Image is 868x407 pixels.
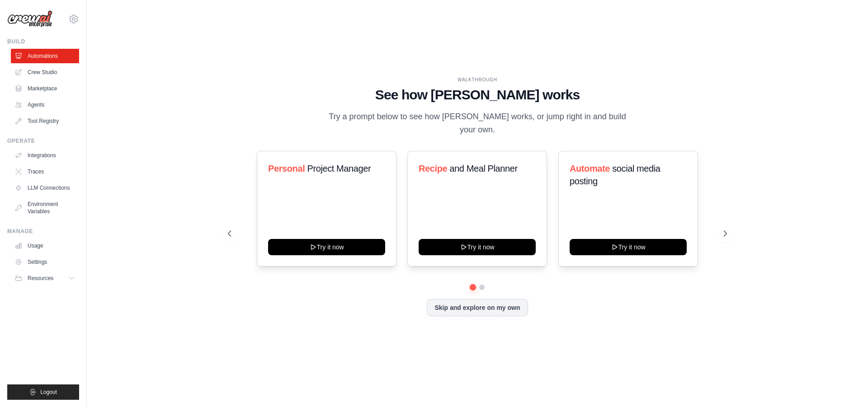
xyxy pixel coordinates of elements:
a: Automations [11,49,79,63]
button: Resources [11,271,79,285]
div: Manage [7,228,79,235]
span: Automate [570,164,610,173]
a: Tool Registry [11,114,79,128]
div: Build [7,38,79,45]
a: Traces [11,164,79,179]
a: LLM Connections [11,181,79,195]
a: Agents [11,98,79,112]
p: Try a prompt below to see how [PERSON_NAME] works, or jump right in and build your own. [325,110,629,137]
a: Environment Variables [11,197,79,219]
button: Try it now [570,239,687,255]
span: and Meal Planner [450,164,518,173]
a: Integrations [11,148,79,163]
span: Project Manager [307,164,371,173]
a: Usage [11,239,79,253]
button: Logout [7,384,79,400]
button: Try it now [419,239,536,255]
button: Try it now [268,239,385,255]
button: Skip and explore on my own [427,299,528,316]
span: Personal [268,164,305,173]
div: WALKTHROUGH [228,76,727,83]
a: Marketplace [11,81,79,96]
a: Settings [11,255,79,269]
h1: See how [PERSON_NAME] works [228,87,727,103]
span: Logout [40,388,57,396]
a: Crew Studio [11,65,79,80]
img: Logo [7,10,52,28]
span: social media posting [570,164,660,186]
div: Operate [7,137,79,145]
span: Recipe [419,164,447,173]
span: Resources [28,275,53,282]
